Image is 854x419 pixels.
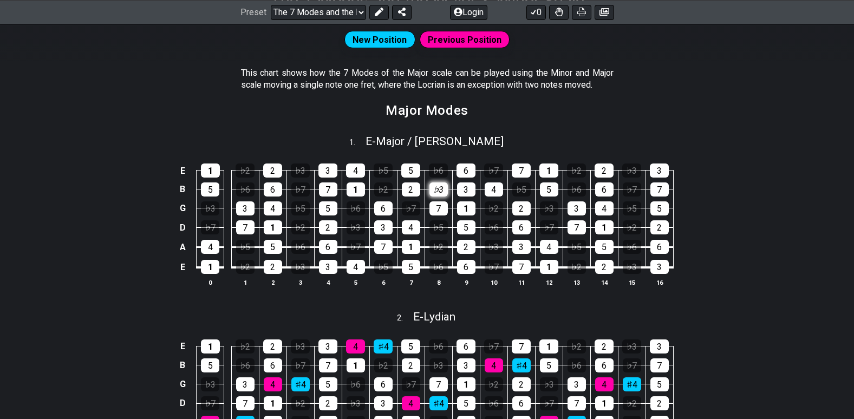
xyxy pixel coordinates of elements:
[201,339,220,353] div: 1
[314,277,342,288] th: 4
[369,277,397,288] th: 6
[236,182,255,197] div: ♭6
[349,137,366,149] span: 1 .
[318,163,337,178] div: 3
[595,377,614,391] div: 4
[539,339,558,353] div: 1
[485,182,503,197] div: 4
[540,240,558,254] div: 4
[264,182,282,197] div: 6
[457,396,475,410] div: 5
[485,377,503,391] div: ♭2
[402,220,420,234] div: 4
[429,163,448,178] div: ♭6
[413,310,455,323] span: E - Lydian
[176,257,189,277] td: E
[567,163,586,178] div: ♭2
[346,339,365,353] div: 4
[201,240,219,254] div: 4
[623,358,641,372] div: ♭7
[429,182,448,197] div: ♭3
[549,4,569,19] button: Toggle Dexterity for all fretkits
[457,377,475,391] div: 1
[595,163,614,178] div: 2
[291,163,310,178] div: ♭3
[347,260,365,274] div: 4
[512,377,531,391] div: 2
[318,339,337,353] div: 3
[401,339,420,353] div: 5
[650,220,669,234] div: 2
[450,4,487,19] button: Login
[485,220,503,234] div: ♭6
[231,277,259,288] th: 1
[291,220,310,234] div: ♭2
[618,277,646,288] th: 15
[342,277,369,288] th: 5
[264,220,282,234] div: 1
[485,396,503,410] div: ♭6
[402,377,420,391] div: ♭7
[485,201,503,215] div: ♭2
[347,220,365,234] div: ♭3
[319,377,337,391] div: 5
[291,377,310,391] div: ♯4
[347,377,365,391] div: ♭6
[369,4,389,19] button: Edit Preset
[291,182,310,197] div: ♭7
[374,182,393,197] div: ♭2
[402,240,420,254] div: 1
[241,67,614,91] p: This chart shows how the 7 Modes of the Major scale can be played using the Minor and Major scale...
[567,339,586,353] div: ♭2
[263,339,282,353] div: 2
[650,163,669,178] div: 3
[457,220,475,234] div: 5
[319,260,337,274] div: 3
[319,240,337,254] div: 6
[650,182,669,197] div: 7
[291,201,310,215] div: ♭5
[176,356,189,375] td: B
[485,358,503,372] div: 4
[201,201,219,215] div: ♭3
[201,396,219,410] div: ♭7
[457,182,475,197] div: 3
[402,201,420,215] div: ♭7
[264,377,282,391] div: 4
[346,163,365,178] div: 4
[402,182,420,197] div: 2
[374,339,393,353] div: ♯4
[428,32,501,48] span: Previous Position
[374,396,393,410] div: 3
[535,277,563,288] th: 12
[568,396,586,410] div: 7
[201,358,219,372] div: 5
[201,377,219,391] div: ♭3
[623,220,641,234] div: ♭2
[402,358,420,372] div: 2
[595,358,614,372] div: 6
[429,339,448,353] div: ♭6
[291,240,310,254] div: ♭6
[568,201,586,215] div: 3
[263,163,282,178] div: 2
[457,260,475,274] div: 6
[240,7,266,17] span: Preset
[291,260,310,274] div: ♭3
[457,240,475,254] div: 2
[485,260,503,274] div: ♭7
[540,182,558,197] div: 5
[480,277,507,288] th: 10
[512,358,531,372] div: ♯4
[540,220,558,234] div: ♭7
[595,260,614,274] div: 2
[568,240,586,254] div: ♭5
[650,396,669,410] div: 2
[347,240,365,254] div: ♭7
[650,358,669,372] div: 7
[572,4,591,19] button: Print
[201,220,219,234] div: ♭7
[397,277,425,288] th: 7
[623,201,641,215] div: ♭5
[526,4,546,19] button: 0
